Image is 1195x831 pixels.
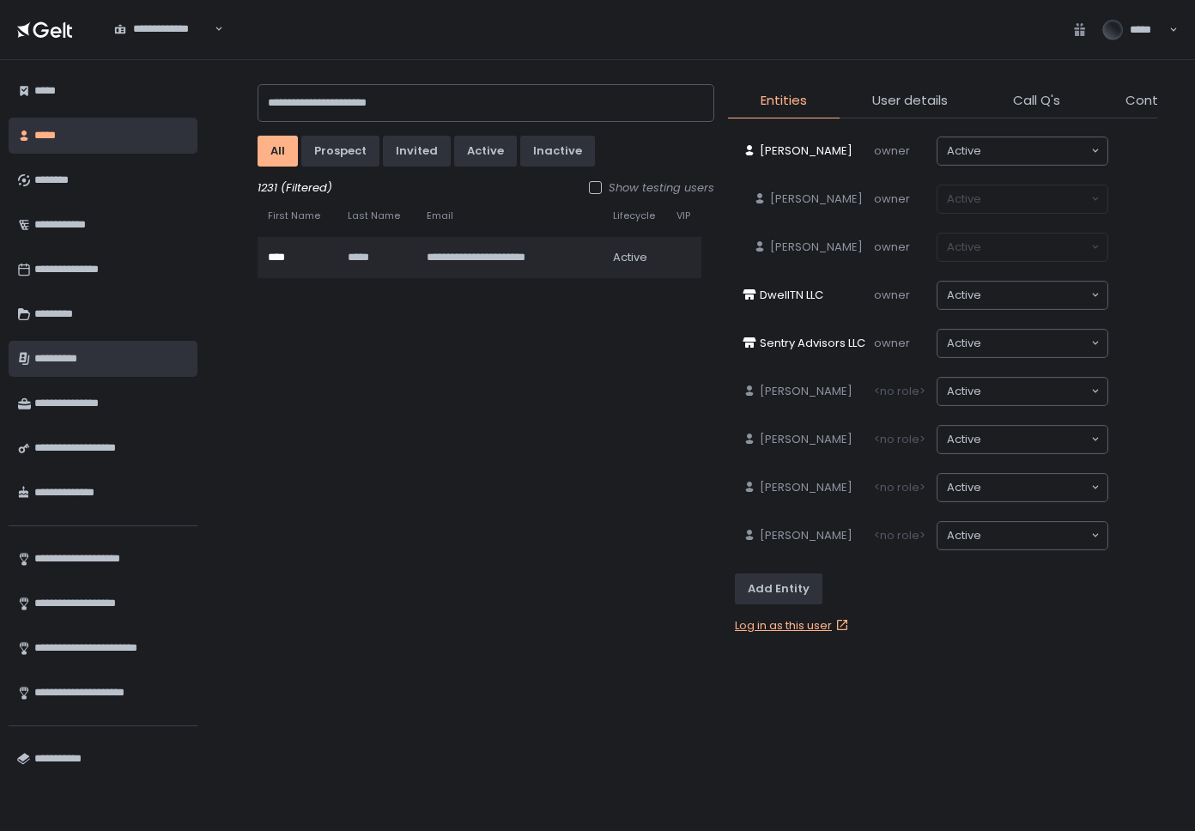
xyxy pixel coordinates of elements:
[947,480,981,495] span: active
[874,239,910,255] span: owner
[981,335,1089,352] input: Search for option
[947,336,981,351] span: active
[937,137,1107,165] div: Search for option
[874,191,910,207] span: owner
[770,191,863,207] span: [PERSON_NAME]
[383,136,451,167] button: invited
[760,528,852,543] span: [PERSON_NAME]
[748,581,810,597] div: Add Entity
[736,521,859,550] a: [PERSON_NAME]
[314,143,367,159] div: prospect
[874,335,910,351] span: owner
[760,336,865,351] span: Sentry Advisors LLC
[258,180,714,196] div: 1231 (Filtered)
[947,384,981,399] span: active
[760,432,852,447] span: [PERSON_NAME]
[736,329,872,358] a: Sentry Advisors LLC
[1013,91,1060,111] span: Call Q's
[874,527,925,543] span: <no role>
[746,185,870,214] a: [PERSON_NAME]
[947,143,981,159] span: active
[981,287,1089,304] input: Search for option
[937,282,1107,309] div: Search for option
[736,136,859,166] a: [PERSON_NAME]
[947,528,981,543] span: active
[947,288,981,303] span: active
[268,209,320,222] span: First Name
[874,431,925,447] span: <no role>
[736,425,859,454] a: [PERSON_NAME]
[736,473,859,502] a: [PERSON_NAME]
[212,21,213,38] input: Search for option
[981,479,1089,496] input: Search for option
[736,281,830,310] a: DwellTN LLC
[467,143,504,159] div: active
[735,573,822,604] button: Add Entity
[937,522,1107,549] div: Search for option
[613,209,655,222] span: Lifecycle
[981,527,1089,544] input: Search for option
[981,431,1089,448] input: Search for option
[301,136,379,167] button: prospect
[760,143,852,159] span: [PERSON_NAME]
[937,330,1107,357] div: Search for option
[676,209,690,222] span: VIP
[103,11,223,47] div: Search for option
[454,136,517,167] button: active
[520,136,595,167] button: inactive
[736,377,859,406] a: [PERSON_NAME]
[874,479,925,495] span: <no role>
[760,384,852,399] span: [PERSON_NAME]
[746,233,870,262] a: [PERSON_NAME]
[937,426,1107,453] div: Search for option
[872,91,948,111] span: User details
[981,383,1089,400] input: Search for option
[735,618,852,634] a: Log in as this user
[258,136,298,167] button: All
[874,287,910,303] span: owner
[270,143,285,159] div: All
[427,209,453,222] span: Email
[396,143,438,159] div: invited
[947,432,981,447] span: active
[613,250,647,265] span: active
[874,143,910,159] span: owner
[937,474,1107,501] div: Search for option
[760,288,823,303] span: DwellTN LLC
[760,480,852,495] span: [PERSON_NAME]
[533,143,582,159] div: inactive
[770,240,863,255] span: [PERSON_NAME]
[761,91,807,111] span: Entities
[348,209,400,222] span: Last Name
[874,383,925,399] span: <no role>
[981,143,1089,160] input: Search for option
[937,378,1107,405] div: Search for option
